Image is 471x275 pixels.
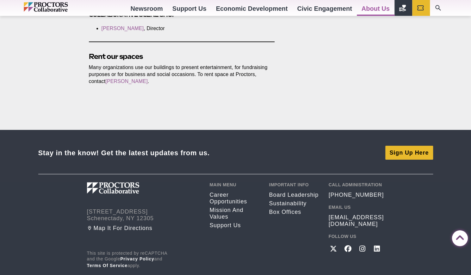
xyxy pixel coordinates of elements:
[269,200,319,207] a: Sustainability
[328,234,384,239] h2: Follow Us
[87,263,128,268] a: Terms of Service
[87,225,200,232] a: Map it for directions
[102,26,144,31] a: [PERSON_NAME]
[105,79,148,84] a: [PERSON_NAME]
[269,182,319,187] h2: Important Info
[87,251,200,269] p: This site is protected by reCAPTCHA and the Google and apply.
[89,64,275,85] p: Many organizations use our buildings to present entertainment, for fundraising purposes or for bu...
[209,182,259,187] h2: Main Menu
[209,207,259,220] a: Mission and Values
[38,149,210,157] div: Stay in the know! Get the latest updates from us.
[102,25,265,32] li: , Director
[269,192,319,198] a: Board Leadership
[87,182,172,194] img: Proctors logo
[24,2,95,12] img: Proctors logo
[89,52,143,61] b: Rent our spaces
[328,214,384,227] a: [EMAIL_ADDRESS][DOMAIN_NAME]
[209,222,259,229] a: Support Us
[385,146,433,160] a: Sign Up Here
[120,256,154,261] a: Privacy Policy
[328,192,384,198] a: [PHONE_NUMBER]
[87,208,200,222] address: [STREET_ADDRESS] Schenectady, NY 12305
[328,182,384,187] h2: Call Administration
[452,231,465,243] a: Back to Top
[209,192,259,205] a: Career opportunities
[328,205,384,210] h2: Email Us
[269,209,319,215] a: Box Offices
